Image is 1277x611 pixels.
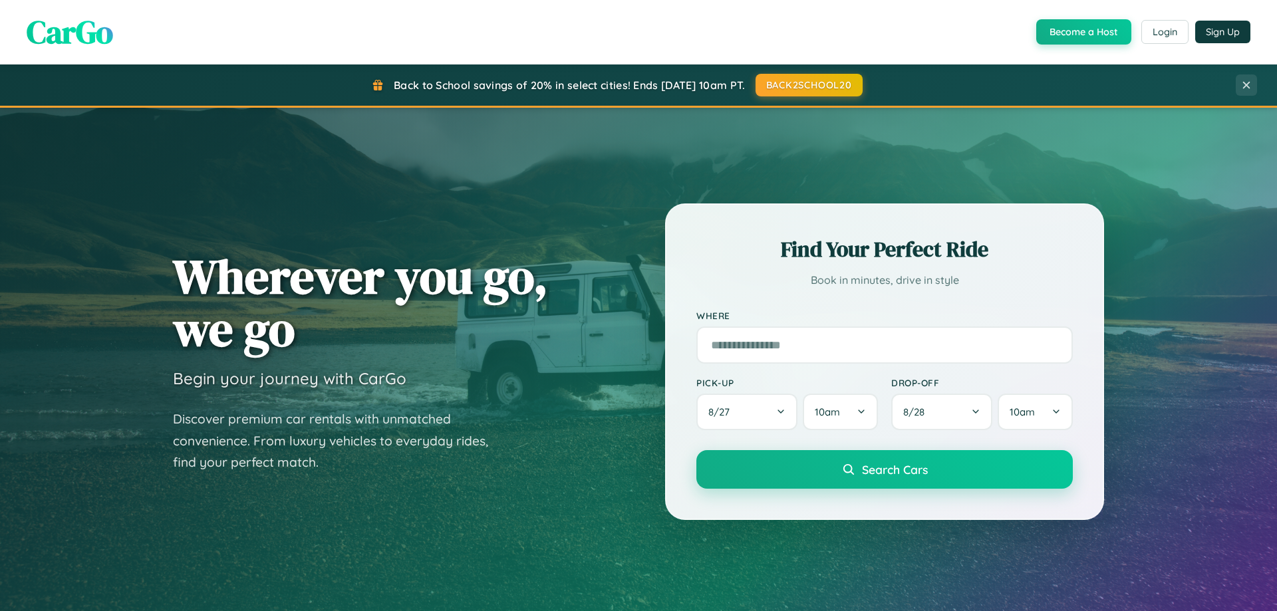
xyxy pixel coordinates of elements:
p: Book in minutes, drive in style [696,271,1073,290]
span: Search Cars [862,462,928,477]
button: 10am [803,394,878,430]
span: 10am [1010,406,1035,418]
button: 10am [998,394,1073,430]
span: Back to School savings of 20% in select cities! Ends [DATE] 10am PT. [394,78,745,92]
label: Drop-off [891,377,1073,388]
p: Discover premium car rentals with unmatched convenience. From luxury vehicles to everyday rides, ... [173,408,505,473]
button: Login [1141,20,1189,44]
button: BACK2SCHOOL20 [756,74,863,96]
h3: Begin your journey with CarGo [173,368,406,388]
span: CarGo [27,10,113,54]
button: Sign Up [1195,21,1250,43]
h1: Wherever you go, we go [173,250,548,355]
button: 8/28 [891,394,992,430]
span: 8 / 27 [708,406,736,418]
button: 8/27 [696,394,797,430]
span: 10am [815,406,840,418]
label: Where [696,310,1073,321]
button: Become a Host [1036,19,1131,45]
h2: Find Your Perfect Ride [696,235,1073,264]
span: 8 / 28 [903,406,931,418]
button: Search Cars [696,450,1073,489]
label: Pick-up [696,377,878,388]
